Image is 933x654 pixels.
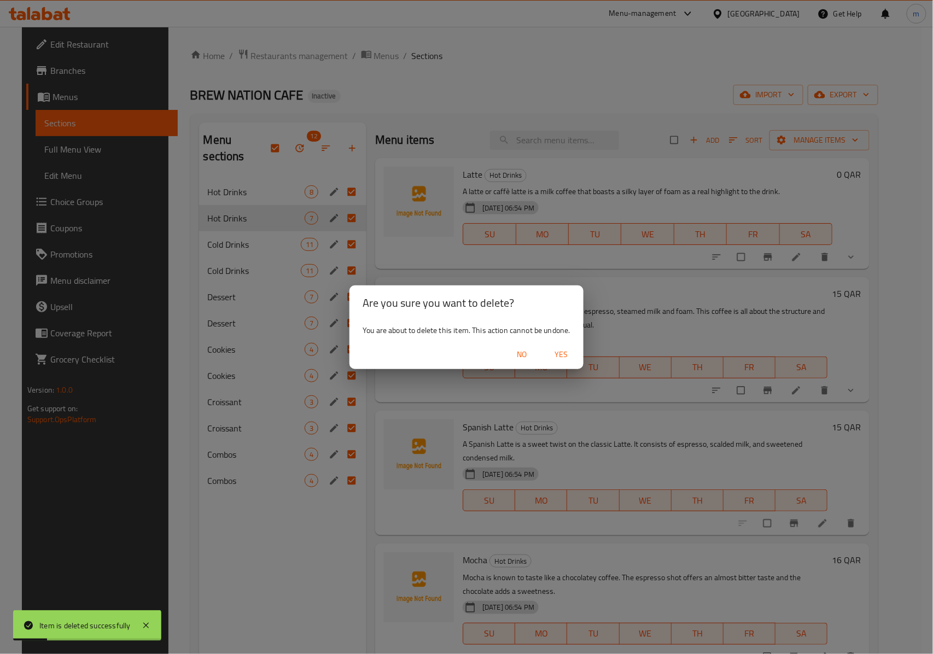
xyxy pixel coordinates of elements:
button: Yes [544,344,579,365]
h2: Are you sure you want to delete? [363,294,570,312]
button: No [505,344,540,365]
div: Item is deleted successfully [39,620,131,632]
div: You are about to delete this item. This action cannot be undone. [349,320,584,340]
span: No [509,348,535,361]
span: Yes [549,348,575,361]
